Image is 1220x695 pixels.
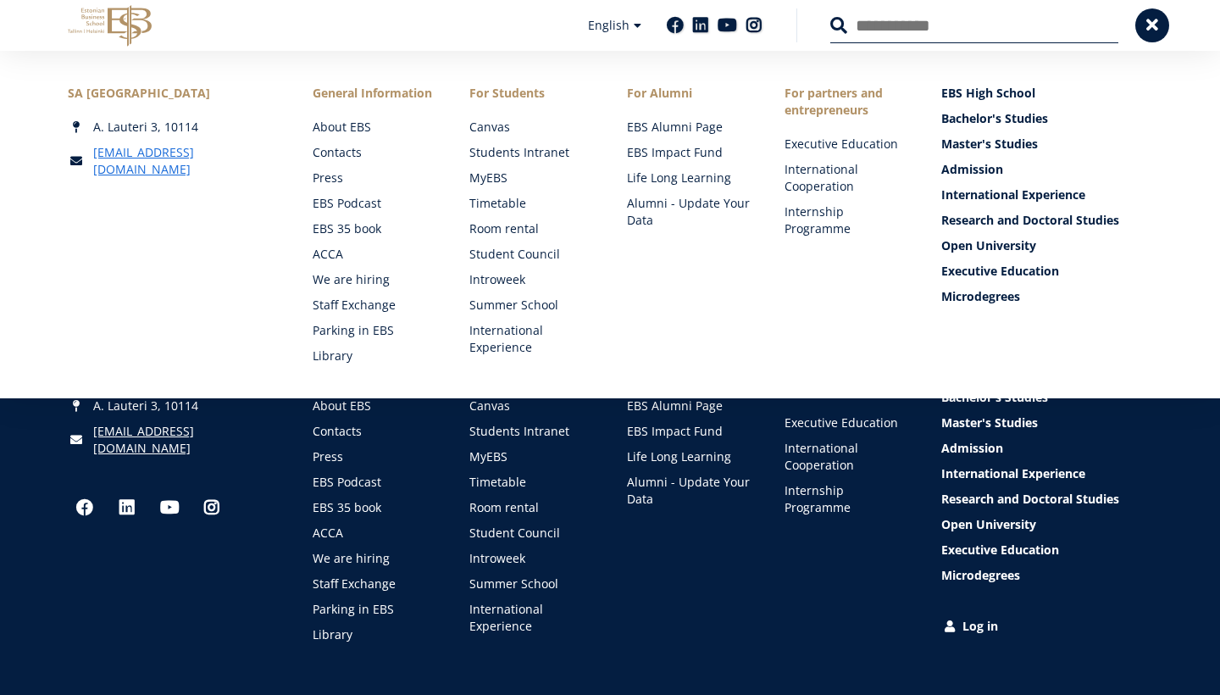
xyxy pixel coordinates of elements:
a: Life Long Learning [627,170,751,186]
a: Linkedin [110,491,144,525]
a: Executive Education [941,542,1152,559]
a: Linkedin [692,17,709,34]
a: Executive Education [785,136,908,153]
a: EBS Impact Fund [627,144,751,161]
a: Contacts [313,144,436,161]
a: Room rental [469,499,593,516]
a: Microdegrees [941,288,1152,305]
a: Parking in EBS [313,601,436,618]
a: Executive Education [941,263,1152,280]
a: Canvas [469,119,593,136]
a: Staff Exchange [313,575,436,592]
a: International Experience [941,186,1152,203]
a: International Cooperation [785,440,908,474]
a: Youtube [718,17,737,34]
a: Life Long Learning [627,448,751,465]
a: Parking in EBS [313,322,436,339]
a: EBS Alumni Page [627,398,751,414]
a: [EMAIL_ADDRESS][DOMAIN_NAME] [93,423,279,457]
a: ACCA [313,525,436,542]
a: We are hiring [313,271,436,288]
a: Press [313,170,436,186]
a: Summer School [469,297,593,314]
a: Canvas [469,398,593,414]
span: For partners and entrepreneurs [785,85,908,119]
a: About EBS [313,398,436,414]
a: Master's Studies [941,136,1152,153]
a: Library [313,347,436,364]
a: EBS Alumni Page [627,119,751,136]
a: Executive Education [785,414,908,431]
a: Summer School [469,575,593,592]
a: Room rental [469,220,593,237]
a: Introweek [469,550,593,567]
div: A. Lauteri 3, 10114 [68,119,279,136]
a: EBS Podcast [313,195,436,212]
a: International Experience [941,465,1152,482]
a: Facebook [68,491,102,525]
a: Contacts [313,423,436,440]
a: Library [313,626,436,643]
a: Timetable [469,195,593,212]
a: EBS High School [941,85,1152,102]
a: Student Council [469,525,593,542]
div: A. Lauteri 3, 10114 [68,398,279,414]
a: Bachelor's Studies [941,110,1152,127]
a: EBS Impact Fund [627,423,751,440]
a: [EMAIL_ADDRESS][DOMAIN_NAME] [93,144,279,178]
div: SA [GEOGRAPHIC_DATA] [68,85,279,102]
a: Introweek [469,271,593,288]
a: Research and Doctoral Studies [941,491,1152,508]
a: Master's Studies [941,414,1152,431]
a: Students Intranet [469,423,593,440]
a: Students Intranet [469,144,593,161]
a: We are hiring [313,550,436,567]
a: EBS 35 book [313,220,436,237]
a: Youtube [152,491,186,525]
a: Instagram [195,491,229,525]
a: Alumni - Update Your Data [627,195,751,229]
a: EBS Podcast [313,474,436,491]
a: Internship Programme [785,203,908,237]
a: Alumni - Update Your Data [627,474,751,508]
a: About EBS [313,119,436,136]
a: Log in [941,618,1152,635]
a: ACCA [313,246,436,263]
a: Staff Exchange [313,297,436,314]
a: Timetable [469,474,593,491]
a: MyEBS [469,448,593,465]
a: EBS 35 book [313,499,436,516]
a: Instagram [746,17,762,34]
span: General Information [313,85,436,102]
a: Admission [941,161,1152,178]
a: Microdegrees [941,567,1152,584]
a: Open University [941,516,1152,533]
a: Press [313,448,436,465]
a: International Experience [469,601,593,635]
a: Open University [941,237,1152,254]
a: Internship Programme [785,482,908,516]
a: International Cooperation [785,161,908,195]
a: Facebook [667,17,684,34]
a: International Experience [469,322,593,356]
a: For Students [469,85,593,102]
span: For Alumni [627,85,751,102]
a: MyEBS [469,170,593,186]
a: Research and Doctoral Studies [941,212,1152,229]
a: Admission [941,440,1152,457]
a: Student Council [469,246,593,263]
